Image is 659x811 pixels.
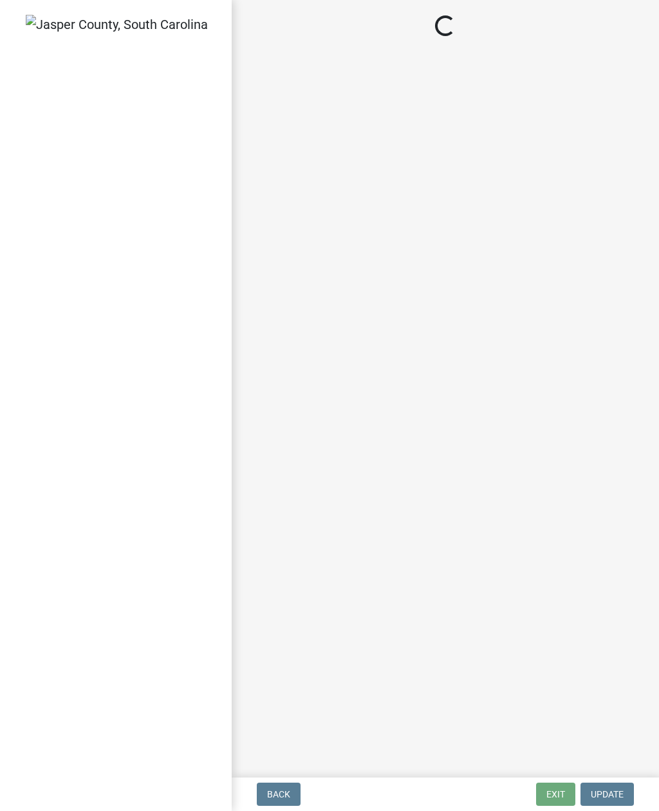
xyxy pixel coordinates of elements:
img: Jasper County, South Carolina [26,15,208,34]
button: Back [257,783,301,806]
span: Update [591,789,624,799]
button: Update [580,783,634,806]
button: Exit [536,783,575,806]
span: Back [267,789,290,799]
